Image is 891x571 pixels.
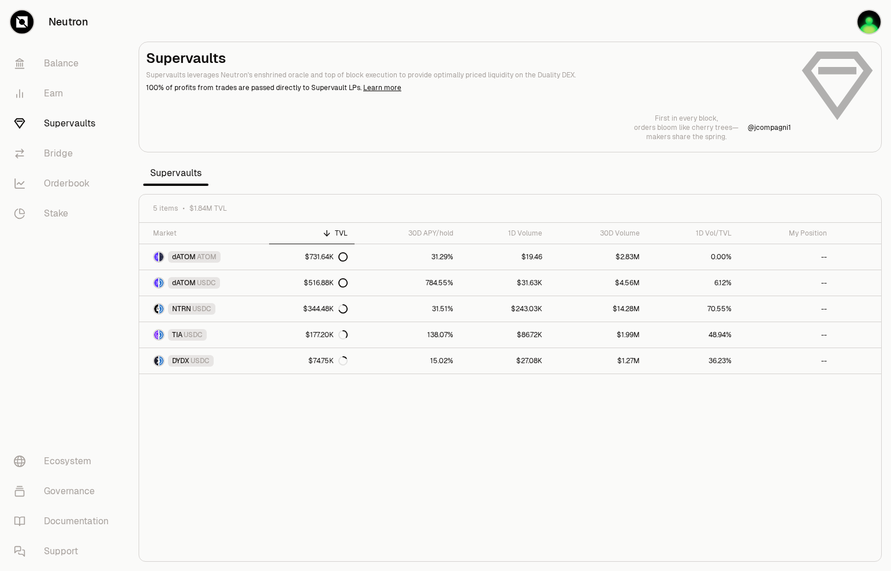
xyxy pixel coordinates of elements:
span: dATOM [172,252,196,262]
div: $516.88K [304,278,348,288]
img: USDC Logo [159,304,163,314]
a: TIA LogoUSDC LogoTIAUSDC [139,322,269,348]
a: $14.28M [549,296,647,322]
div: 1D Volume [467,229,542,238]
a: $4.56M [549,270,647,296]
img: NTRN Logo [154,304,158,314]
a: 48.94% [647,322,739,348]
span: USDC [191,356,210,365]
a: -- [739,322,834,348]
a: 36.23% [647,348,739,374]
a: dATOM LogoATOM LogodATOMATOM [139,244,269,270]
div: 30D Volume [556,229,640,238]
a: 6.12% [647,270,739,296]
a: $86.72K [460,322,549,348]
div: $344.48K [303,304,348,314]
span: TIA [172,330,182,339]
a: 784.55% [355,270,460,296]
a: $74.75K [269,348,355,374]
a: $243.03K [460,296,549,322]
img: USDC Logo [159,278,163,288]
p: @ jcompagni1 [748,123,791,132]
a: $31.63K [460,270,549,296]
p: makers share the spring. [634,132,739,141]
p: First in every block, [634,114,739,123]
img: Neutron-Mars-Metamask Acc1 [858,10,881,33]
a: Supervaults [5,109,125,139]
a: 0.00% [647,244,739,270]
a: Earn [5,79,125,109]
a: Governance [5,476,125,506]
span: $1.84M TVL [189,204,227,213]
a: dATOM LogoUSDC LogodATOMUSDC [139,270,269,296]
a: NTRN LogoUSDC LogoNTRNUSDC [139,296,269,322]
p: orders bloom like cherry trees— [634,123,739,132]
a: -- [739,296,834,322]
a: First in every block,orders bloom like cherry trees—makers share the spring. [634,114,739,141]
div: $731.64K [305,252,348,262]
h2: Supervaults [146,49,791,68]
span: USDC [197,278,216,288]
img: DYDX Logo [154,356,158,365]
div: My Position [745,229,827,238]
p: Supervaults leverages Neutron's enshrined oracle and top of block execution to provide optimally ... [146,70,791,80]
a: DYDX LogoUSDC LogoDYDXUSDC [139,348,269,374]
a: $344.48K [269,296,355,322]
img: ATOM Logo [159,252,163,262]
a: $731.64K [269,244,355,270]
a: 31.29% [355,244,460,270]
a: Learn more [363,83,401,92]
a: Support [5,536,125,566]
a: $1.27M [549,348,647,374]
a: $177.20K [269,322,355,348]
div: $177.20K [305,330,348,339]
a: Documentation [5,506,125,536]
img: USDC Logo [159,356,163,365]
a: 31.51% [355,296,460,322]
span: Supervaults [143,162,208,185]
span: USDC [184,330,203,339]
a: $2.83M [549,244,647,270]
a: Ecosystem [5,446,125,476]
a: $1.99M [549,322,647,348]
div: TVL [276,229,348,238]
span: dATOM [172,278,196,288]
a: 138.07% [355,322,460,348]
a: Orderbook [5,169,125,199]
div: $74.75K [308,356,348,365]
a: @jcompagni1 [748,123,791,132]
span: USDC [192,304,211,314]
span: DYDX [172,356,189,365]
a: Balance [5,48,125,79]
div: 1D Vol/TVL [654,229,732,238]
img: TIA Logo [154,330,158,339]
img: USDC Logo [159,330,163,339]
span: NTRN [172,304,191,314]
a: Bridge [5,139,125,169]
img: dATOM Logo [154,278,158,288]
a: -- [739,270,834,296]
div: Market [153,229,262,238]
a: -- [739,244,834,270]
a: $27.08K [460,348,549,374]
span: 5 items [153,204,178,213]
a: 70.55% [647,296,739,322]
a: $516.88K [269,270,355,296]
a: $19.46 [460,244,549,270]
a: -- [739,348,834,374]
a: 15.02% [355,348,460,374]
a: Stake [5,199,125,229]
div: 30D APY/hold [361,229,453,238]
p: 100% of profits from trades are passed directly to Supervault LPs. [146,83,791,93]
img: dATOM Logo [154,252,158,262]
span: ATOM [197,252,217,262]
